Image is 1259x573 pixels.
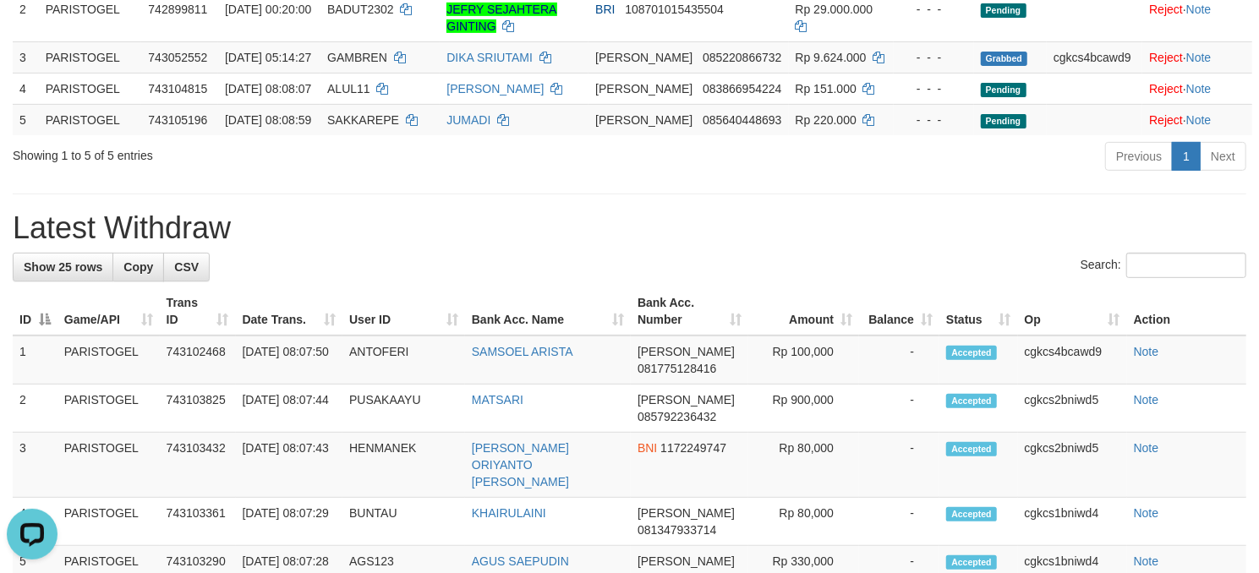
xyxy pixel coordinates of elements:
td: PARISTOGEL [39,73,142,104]
td: PARISTOGEL [57,433,160,498]
td: · [1142,73,1252,104]
td: Rp 100,000 [748,336,859,385]
a: SAMSOEL ARISTA [472,345,573,358]
a: Note [1134,345,1159,358]
span: [PERSON_NAME] [595,51,692,64]
span: 743104815 [148,82,207,95]
td: · [1142,104,1252,135]
td: Rp 900,000 [748,385,859,433]
span: Accepted [946,507,997,521]
span: [DATE] 05:14:27 [225,51,311,64]
td: Rp 80,000 [748,498,859,546]
td: cgkcs2bniwd5 [1018,385,1127,433]
a: Reject [1149,113,1183,127]
td: - [859,385,939,433]
a: Note [1186,3,1212,16]
a: 1 [1172,142,1201,171]
td: 3 [13,433,57,498]
td: 743103432 [160,433,236,498]
span: Rp 220.000 [796,113,857,127]
label: Search: [1081,253,1246,278]
a: Note [1134,441,1159,455]
a: Copy [112,253,164,281]
td: PARISTOGEL [57,385,160,433]
span: Accepted [946,346,997,360]
td: cgkcs4bcawd9 [1018,336,1127,385]
span: GAMBREN [327,51,387,64]
span: Copy 085220866732 to clipboard [703,51,781,64]
th: ID: activate to sort column descending [13,287,57,336]
a: Note [1134,554,1159,568]
span: [PERSON_NAME] [638,345,735,358]
th: Status: activate to sort column ascending [939,287,1017,336]
span: [PERSON_NAME] [638,554,735,568]
a: MATSARI [472,393,523,407]
td: 743103825 [160,385,236,433]
td: 2 [13,385,57,433]
th: Bank Acc. Number: activate to sort column ascending [631,287,748,336]
a: JEFRY SEJAHTERA GINTING [446,3,556,33]
td: Rp 80,000 [748,433,859,498]
span: Pending [981,83,1026,97]
td: cgkcs2bniwd5 [1018,433,1127,498]
th: User ID: activate to sort column ascending [342,287,465,336]
a: JUMADI [446,113,490,127]
a: AGUS SAEPUDIN [472,554,569,568]
td: 5 [13,104,39,135]
a: Next [1200,142,1246,171]
td: BUNTAU [342,498,465,546]
input: Search: [1126,253,1246,278]
span: Accepted [946,555,997,570]
td: - [859,498,939,546]
div: Showing 1 to 5 of 5 entries [13,140,512,164]
td: 743102468 [160,336,236,385]
span: Pending [981,3,1026,18]
span: CSV [174,260,199,274]
th: Balance: activate to sort column ascending [859,287,939,336]
a: Reject [1149,3,1183,16]
span: Copy 085792236432 to clipboard [638,410,716,423]
td: · [1142,41,1252,73]
a: CSV [163,253,210,281]
span: Rp 9.624.000 [796,51,867,64]
a: DIKA SRIUTAMI [446,51,533,64]
a: Note [1134,506,1159,520]
a: Note [1186,51,1212,64]
span: Rp 29.000.000 [796,3,873,16]
span: BNI [638,441,657,455]
span: [DATE] 08:08:59 [225,113,311,127]
span: Copy [123,260,153,274]
div: - - - [900,49,967,66]
th: Bank Acc. Name: activate to sort column ascending [465,287,631,336]
span: SAKKAREPE [327,113,399,127]
td: PARISTOGEL [39,104,142,135]
span: 743052552 [148,51,207,64]
a: Reject [1149,82,1183,95]
div: - - - [900,112,967,128]
td: 3 [13,41,39,73]
a: [PERSON_NAME] ORIYANTO [PERSON_NAME] [472,441,569,488]
td: HENMANEK [342,433,465,498]
span: [PERSON_NAME] [595,82,692,95]
div: - - - [900,80,967,97]
a: Note [1186,113,1212,127]
td: PARISTOGEL [39,41,142,73]
span: 742899811 [148,3,207,16]
span: Copy 1172249747 to clipboard [660,441,726,455]
span: Copy 085640448693 to clipboard [703,113,781,127]
th: Trans ID: activate to sort column ascending [160,287,236,336]
td: [DATE] 08:07:29 [236,498,343,546]
h1: Latest Withdraw [13,211,1246,245]
span: [PERSON_NAME] [638,506,735,520]
span: Copy 081775128416 to clipboard [638,362,716,375]
a: Note [1186,82,1212,95]
span: Pending [981,114,1026,128]
td: 4 [13,498,57,546]
span: BRI [595,3,615,16]
a: Show 25 rows [13,253,113,281]
div: - - - [900,1,967,18]
span: 743105196 [148,113,207,127]
a: Reject [1149,51,1183,64]
td: PUSAKAAYU [342,385,465,433]
th: Game/API: activate to sort column ascending [57,287,160,336]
